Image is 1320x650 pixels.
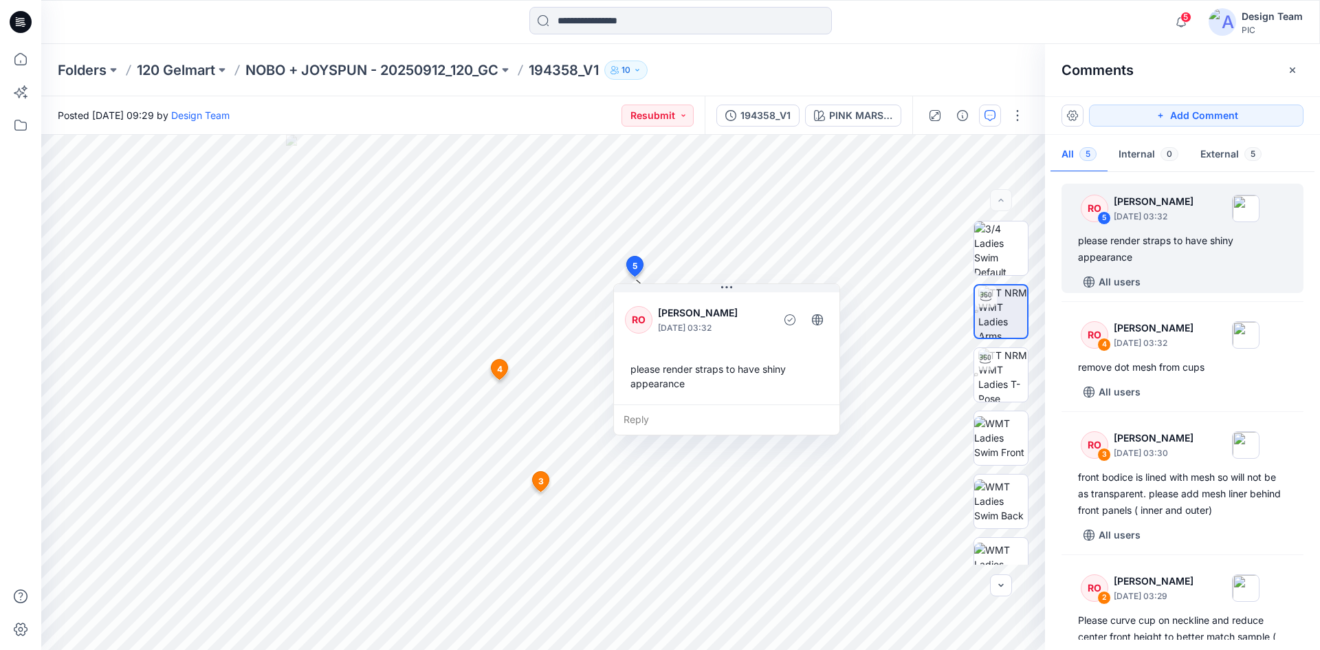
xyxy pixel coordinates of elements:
div: RO [1081,321,1108,349]
p: All users [1099,384,1141,400]
button: All [1050,138,1108,173]
div: 2 [1097,591,1111,605]
img: WMT Ladies Swim Front [974,416,1028,459]
img: TT NRM WMT Ladies Arms Down [978,285,1027,338]
span: 5 [632,260,637,272]
div: RO [1081,195,1108,222]
p: [DATE] 03:32 [658,321,770,335]
p: 194358_V1 [529,61,599,80]
div: front bodice is lined with mesh so will not be as transparent. please add mesh liner behind front... [1078,469,1287,519]
button: Internal [1108,138,1189,173]
div: 194358_V1 [740,108,791,123]
span: 5 [1079,147,1097,161]
a: Design Team [171,109,230,121]
div: Reply [614,404,839,435]
p: [PERSON_NAME] [1114,573,1193,589]
span: 5 [1180,12,1191,23]
p: All users [1099,274,1141,290]
span: 0 [1160,147,1178,161]
span: 4 [497,363,503,376]
div: RO [1081,574,1108,602]
h2: Comments [1061,62,1134,78]
img: TT NRM WMT Ladies T-Pose [978,348,1028,402]
div: please render straps to have shiny appearance [1078,232,1287,266]
a: Folders [58,61,107,80]
button: All users [1078,524,1146,546]
span: Posted [DATE] 09:29 by [58,108,230,122]
button: 194358_V1 [716,105,800,127]
div: RO [625,306,652,334]
button: Add Comment [1089,105,1303,127]
p: [PERSON_NAME] [1114,320,1193,336]
a: NOBO + JOYSPUN - 20250912_120_GC [245,61,498,80]
div: please render straps to have shiny appearance [625,356,828,396]
p: [DATE] 03:32 [1114,336,1193,350]
img: 3/4 Ladies Swim Default [974,221,1028,275]
button: Details [951,105,973,127]
span: 3 [538,475,544,488]
button: All users [1078,381,1146,403]
button: All users [1078,271,1146,293]
div: PINK MARSHMALLOW [829,108,892,123]
p: [DATE] 03:30 [1114,446,1193,460]
p: [DATE] 03:29 [1114,589,1193,603]
button: PINK MARSHMALLOW [805,105,901,127]
div: 4 [1097,338,1111,351]
div: 3 [1097,448,1111,462]
div: RO [1081,431,1108,459]
p: 10 [621,63,630,78]
img: WMT Ladies Swim Back [974,479,1028,523]
p: [PERSON_NAME] [1114,193,1193,210]
button: 10 [604,61,648,80]
p: [PERSON_NAME] [1114,430,1193,446]
div: PIC [1242,25,1303,35]
p: [PERSON_NAME] [658,305,770,321]
span: 5 [1244,147,1262,161]
a: 120 Gelmart [137,61,215,80]
img: WMT Ladies Swim Left [974,543,1028,586]
div: remove dot mesh from cups [1078,359,1287,376]
div: Design Team [1242,8,1303,25]
img: avatar [1209,8,1236,36]
button: External [1189,138,1273,173]
p: All users [1099,527,1141,543]
div: 5 [1097,211,1111,225]
p: [DATE] 03:32 [1114,210,1193,224]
